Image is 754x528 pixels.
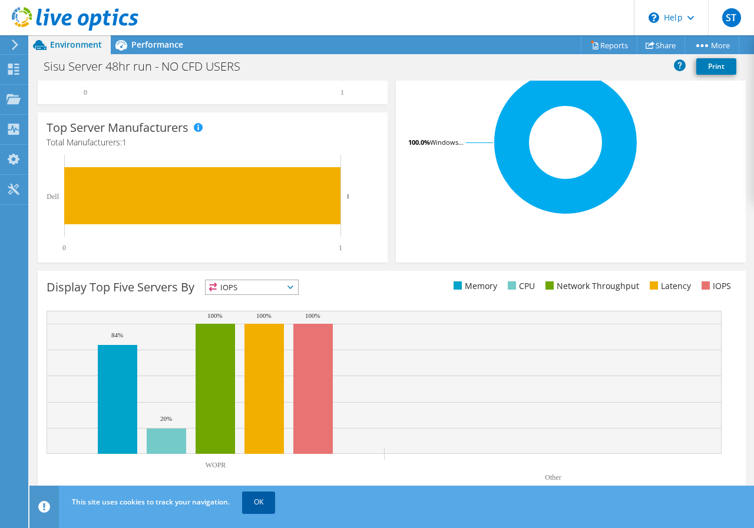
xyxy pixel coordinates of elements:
[47,136,379,149] h4: Total Manufacturers:
[38,60,259,73] h1: Sisu Server 48hr run - NO CFD USERS
[699,280,731,293] li: IOPS
[430,138,464,147] tspan: Windows...
[206,280,298,294] span: IOPS
[340,88,344,97] text: 1
[581,36,637,54] a: Reports
[545,473,561,481] text: Other
[122,137,127,148] span: 1
[72,497,230,507] span: This site uses cookies to track your navigation.
[505,280,535,293] li: CPU
[47,121,188,134] h3: Top Server Manufacturers
[305,312,320,319] text: 100%
[722,8,741,27] span: ST
[131,39,183,50] span: Performance
[206,461,226,469] text: WOPR
[47,192,59,201] text: Dell
[207,312,223,319] text: 100%
[256,312,272,319] text: 100%
[62,244,66,252] text: 0
[160,415,172,422] text: 20%
[242,492,275,513] a: OK
[408,138,430,147] tspan: 100.0%
[451,280,497,293] li: Memory
[637,36,685,54] a: Share
[649,12,659,23] svg: \n
[696,58,736,75] a: Print
[111,331,123,338] text: 84%
[543,280,639,293] li: Network Throughput
[346,192,350,200] text: 1
[684,36,739,54] a: More
[84,88,87,97] text: 0
[647,280,691,293] li: Latency
[339,244,342,252] text: 1
[50,39,102,50] span: Environment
